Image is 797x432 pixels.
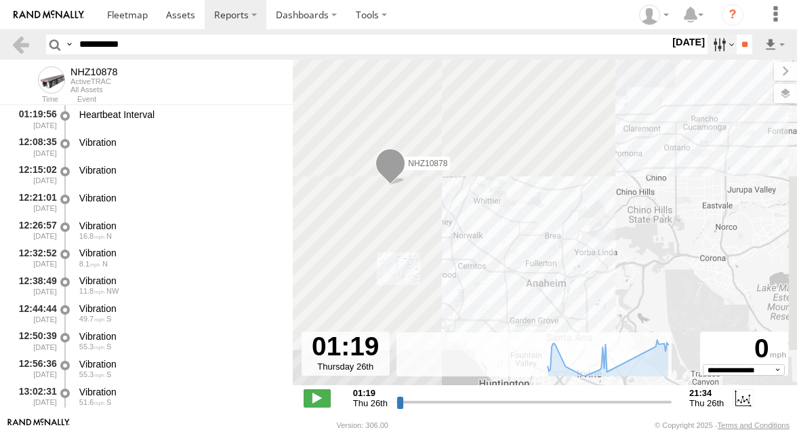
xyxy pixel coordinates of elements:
[11,162,58,187] div: 12:15:02 [DATE]
[79,275,280,287] div: Vibration
[353,388,388,398] strong: 01:19
[79,370,104,378] span: 55.3
[79,164,280,176] div: Vibration
[79,192,280,204] div: Vibration
[11,35,30,54] a: Back to previous Page
[106,287,119,295] span: Heading: 302
[11,218,58,243] div: 12:26:57 [DATE]
[11,328,58,353] div: 12:50:39 [DATE]
[11,384,58,409] div: 13:02:31 [DATE]
[763,35,786,54] label: Export results as...
[106,398,111,406] span: Heading: 173
[11,96,58,103] div: Time
[14,10,84,20] img: rand-logo.svg
[79,302,280,315] div: Vibration
[79,287,104,295] span: 11.8
[77,96,293,103] div: Event
[79,330,280,342] div: Vibration
[79,315,104,323] span: 49.7
[408,159,447,168] span: NHZ10878
[353,398,388,408] span: Thu 26th Dec 2024
[11,273,58,298] div: 12:38:49 [DATE]
[70,77,118,85] div: ActiveTRAC
[11,300,58,326] div: 12:44:44 [DATE]
[106,342,111,351] span: Heading: 181
[337,421,388,429] div: Version: 306.00
[11,106,58,132] div: 01:19:56 [DATE]
[689,398,724,408] span: Thu 26th Dec 2024
[689,388,724,398] strong: 21:34
[64,35,75,54] label: Search Query
[670,35,708,50] label: [DATE]
[79,220,280,232] div: Vibration
[79,109,280,121] div: Heartbeat Interval
[79,398,104,406] span: 51.6
[106,315,111,323] span: Heading: 190
[11,134,58,159] div: 12:08:35 [DATE]
[708,35,737,54] label: Search Filter Options
[718,421,790,429] a: Terms and Conditions
[304,389,331,407] label: Play/Stop
[79,342,104,351] span: 55.3
[11,356,58,381] div: 12:56:36 [DATE]
[79,260,100,268] span: 8.1
[106,370,111,378] span: Heading: 180
[7,418,70,432] a: Visit our Website
[79,358,280,370] div: Vibration
[634,5,674,25] div: Zulema McIntosch
[106,232,112,240] span: Heading: 356
[11,190,58,215] div: 12:21:01 [DATE]
[79,247,280,259] div: Vibration
[102,260,108,268] span: Heading: 3
[79,386,280,398] div: Vibration
[11,246,58,271] div: 12:32:52 [DATE]
[79,232,104,240] span: 16.8
[655,421,790,429] div: © Copyright 2025 -
[702,334,786,364] div: 0
[79,136,280,149] div: Vibration
[70,66,118,77] div: NHZ10878 - View Asset History
[722,4,743,26] i: ?
[70,85,118,94] div: All Assets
